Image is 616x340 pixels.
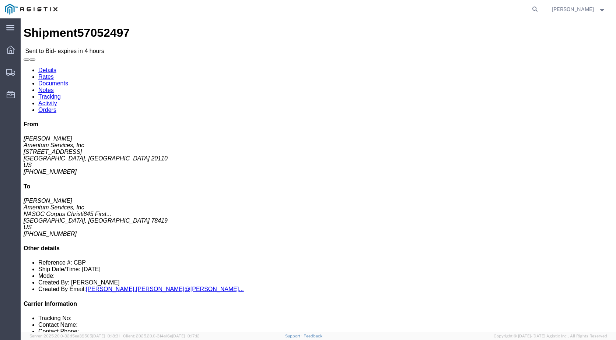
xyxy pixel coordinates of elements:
span: Client: 2025.20.0-314a16e [123,334,200,338]
a: Support [285,334,304,338]
span: Copyright © [DATE]-[DATE] Agistix Inc., All Rights Reserved [494,333,607,339]
span: Margeaux Komornik [552,5,594,13]
a: Feedback [304,334,322,338]
button: [PERSON_NAME] [552,5,606,14]
img: logo [5,4,57,15]
span: [DATE] 10:17:12 [172,334,200,338]
span: Server: 2025.20.0-32d5ea39505 [29,334,120,338]
span: [DATE] 10:18:31 [92,334,120,338]
iframe: FS Legacy Container [21,18,616,332]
